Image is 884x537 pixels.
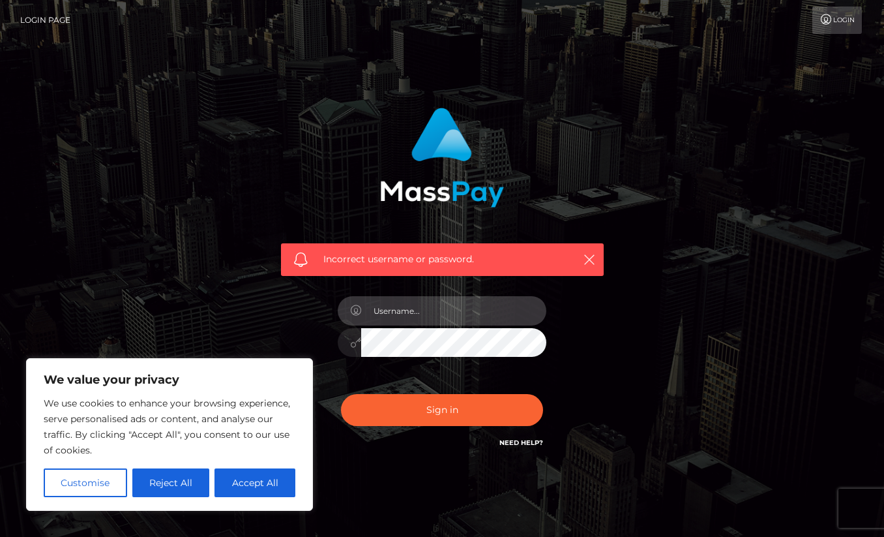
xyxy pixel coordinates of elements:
[499,438,543,447] a: Need Help?
[380,108,504,207] img: MassPay Login
[323,253,561,266] span: Incorrect username or password.
[214,468,295,497] button: Accept All
[20,7,70,34] a: Login Page
[361,296,546,326] input: Username...
[44,372,295,388] p: We value your privacy
[44,468,127,497] button: Customise
[44,395,295,458] p: We use cookies to enhance your browsing experience, serve personalised ads or content, and analys...
[341,394,543,426] button: Sign in
[132,468,210,497] button: Reject All
[812,7,862,34] a: Login
[26,358,313,511] div: We value your privacy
